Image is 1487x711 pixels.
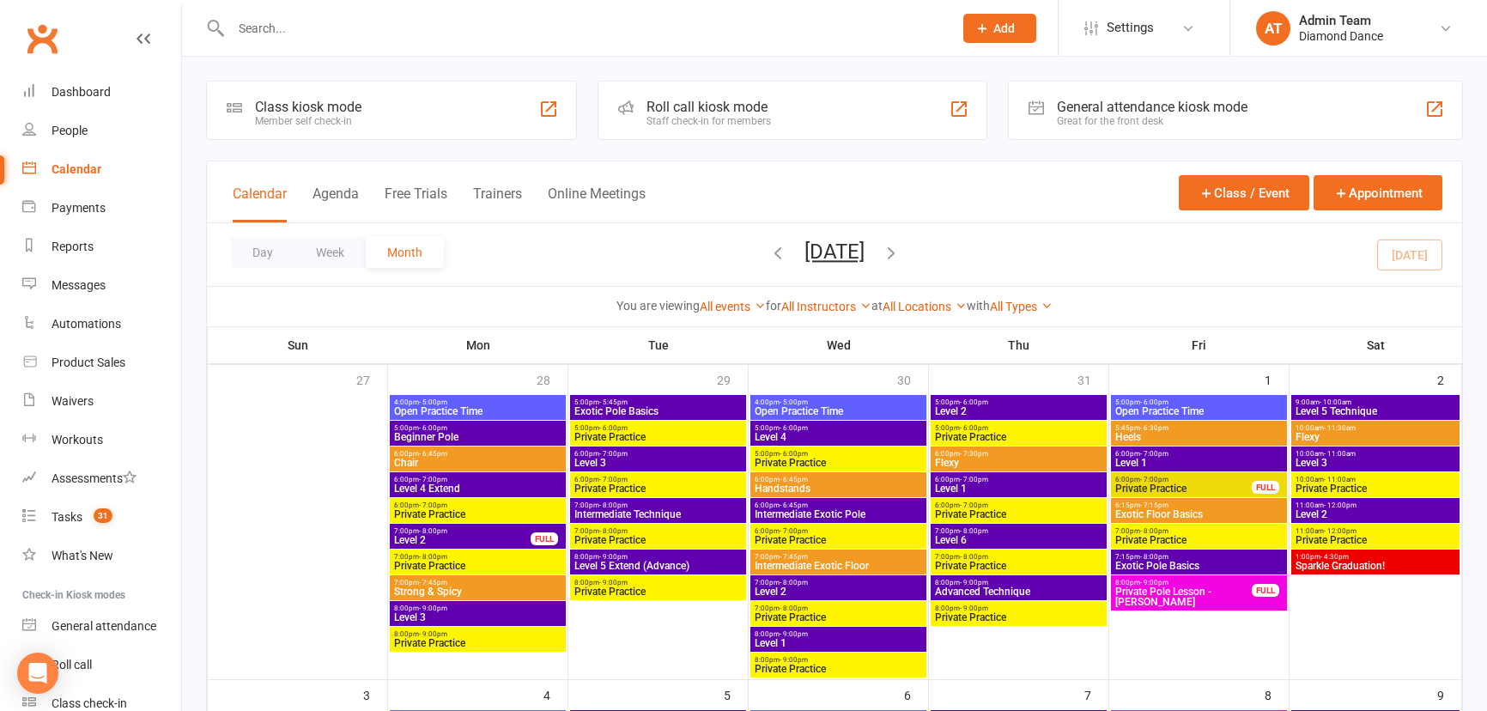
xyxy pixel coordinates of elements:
div: Member self check-in [255,115,361,127]
div: General attendance kiosk mode [1057,99,1247,115]
span: Private Practice [934,561,1103,571]
span: 6:00pm [393,476,562,483]
span: 8:00pm [393,630,562,638]
span: 7:00pm [754,579,923,586]
span: Settings [1107,9,1154,47]
strong: at [871,299,883,313]
a: Calendar [22,150,181,189]
span: Flexy [1295,432,1456,442]
span: 11:00am [1295,501,1456,509]
span: - 9:00pm [599,579,628,586]
div: Great for the front desk [1057,115,1247,127]
span: Open Practice Time [754,406,923,416]
span: 31 [94,508,112,523]
span: - 8:00pm [780,579,808,586]
span: Level 2 [754,586,923,597]
span: Private Practice [754,664,923,674]
a: General attendance kiosk mode [22,607,181,646]
span: - 9:00pm [960,579,988,586]
div: Tasks [52,510,82,524]
div: Payments [52,201,106,215]
span: 5:00pm [934,424,1103,432]
span: - 6:00pm [780,424,808,432]
div: 6 [904,680,928,708]
span: 5:00pm [1114,398,1284,406]
div: Reports [52,240,94,253]
span: Heels [1114,432,1284,442]
span: 7:00pm [574,527,743,535]
button: Add [963,14,1036,43]
button: Agenda [313,185,359,222]
button: [DATE] [804,240,865,264]
div: Workouts [52,433,103,447]
a: Roll call [22,646,181,684]
span: Open Practice Time [1114,406,1284,416]
input: Search... [226,16,941,40]
a: All Instructors [781,300,871,313]
span: - 7:00pm [419,476,447,483]
span: - 7:45pm [419,579,447,586]
div: Dashboard [52,85,111,99]
span: - 11:00am [1324,450,1356,458]
span: Exotic Pole Basics [1114,561,1284,571]
span: - 7:30pm [960,450,988,458]
span: Private Practice [393,638,562,648]
span: Level 1 [934,483,1103,494]
div: What's New [52,549,113,562]
button: Day [231,237,294,268]
span: 7:00pm [1114,527,1284,535]
span: - 6:00pm [960,424,988,432]
button: Free Trials [385,185,447,222]
button: Online Meetings [548,185,646,222]
a: Tasks 31 [22,498,181,537]
span: - 4:30pm [1320,553,1349,561]
span: Level 3 [1295,458,1456,468]
span: 5:00pm [393,424,562,432]
span: Level 2 [393,535,531,545]
span: - 7:45pm [780,553,808,561]
span: Private Practice [754,458,923,468]
span: Private Practice [574,432,743,442]
div: FULL [1252,584,1279,597]
div: Product Sales [52,355,125,369]
span: - 10:00am [1320,398,1351,406]
span: Level 1 [1114,458,1284,468]
strong: for [766,299,781,313]
a: What's New [22,537,181,575]
span: Level 5 Technique [1295,406,1456,416]
span: Open Practice Time [393,406,562,416]
span: 1:00pm [1295,553,1456,561]
span: 10:00am [1295,424,1456,432]
span: Level 3 [574,458,743,468]
div: 5 [724,680,748,708]
span: - 6:00pm [1140,398,1168,406]
div: Open Intercom Messenger [17,653,58,694]
div: 31 [1077,365,1108,393]
span: 7:00pm [934,527,1103,535]
span: - 9:00pm [780,630,808,638]
div: Assessments [52,471,137,485]
span: 7:00pm [393,553,562,561]
span: Intermediate Exotic Pole [754,509,923,520]
span: 6:00pm [393,501,562,509]
span: 6:00pm [1114,476,1253,483]
a: People [22,112,181,150]
span: 5:00pm [574,424,743,432]
span: - 9:00pm [780,656,808,664]
th: Wed [749,327,929,363]
span: Private Practice [1295,535,1456,545]
span: Exotic Floor Basics [1114,509,1284,520]
span: Private Practice [934,612,1103,623]
div: 27 [356,365,387,393]
span: - 6:00pm [419,424,447,432]
span: Strong & Spicy [393,586,562,597]
span: - 8:00pm [419,527,447,535]
span: 8:00pm [754,630,923,638]
button: Appointment [1314,175,1442,210]
div: Roll call kiosk mode [646,99,771,115]
a: Payments [22,189,181,228]
div: General attendance [52,619,156,633]
span: 9:00am [1295,398,1456,406]
span: 5:00pm [754,450,923,458]
th: Tue [568,327,749,363]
